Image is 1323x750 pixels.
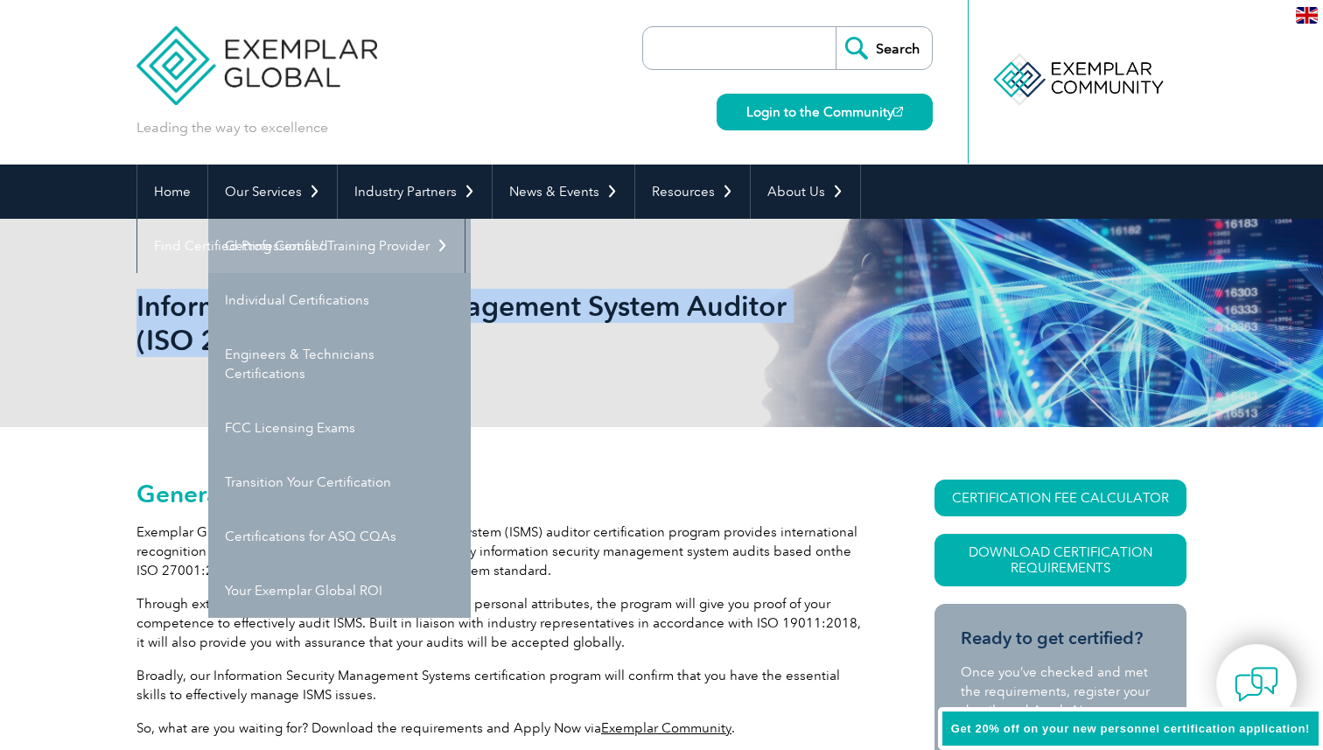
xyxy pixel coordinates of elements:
[136,522,871,580] p: Exemplar Global’s Information Security Management System (ISMS) auditor certification program pro...
[934,534,1186,586] a: Download Certification Requirements
[1296,7,1318,24] img: en
[635,165,750,219] a: Resources
[1235,662,1278,706] img: contact-chat.png
[208,273,471,327] a: Individual Certifications
[137,165,207,219] a: Home
[208,165,337,219] a: Our Services
[717,94,933,130] a: Login to the Community
[136,594,871,652] p: Through extensive examination of your knowledge and personal attributes, the program will give yo...
[445,543,831,559] span: party information security management system audits based on
[208,455,471,509] a: Transition Your Certification
[893,107,903,116] img: open_square.png
[136,118,328,137] p: Leading the way to excellence
[961,627,1160,649] h3: Ready to get certified?
[208,327,471,401] a: Engineers & Technicians Certifications
[136,480,871,508] h2: General Overview
[208,401,471,455] a: FCC Licensing Exams
[208,509,471,564] a: Certifications for ASQ CQAs
[934,480,1186,516] a: CERTIFICATION FEE CALCULATOR
[137,219,465,273] a: Find Certified Professional / Training Provider
[493,165,634,219] a: News & Events
[136,666,871,704] p: Broadly, our Information Security Management Systems certification program will confirm that you ...
[208,564,471,618] a: Your Exemplar Global ROI
[136,718,871,738] p: So, what are you waiting for? Download the requirements and Apply Now via .
[836,27,932,69] input: Search
[338,165,492,219] a: Industry Partners
[951,722,1310,735] span: Get 20% off on your new personnel certification application!
[601,720,731,736] a: Exemplar Community
[136,289,808,357] h1: Information Security Management System Auditor (ISO 27001)
[751,165,860,219] a: About Us
[961,662,1160,720] p: Once you’ve checked and met the requirements, register your details and Apply Now at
